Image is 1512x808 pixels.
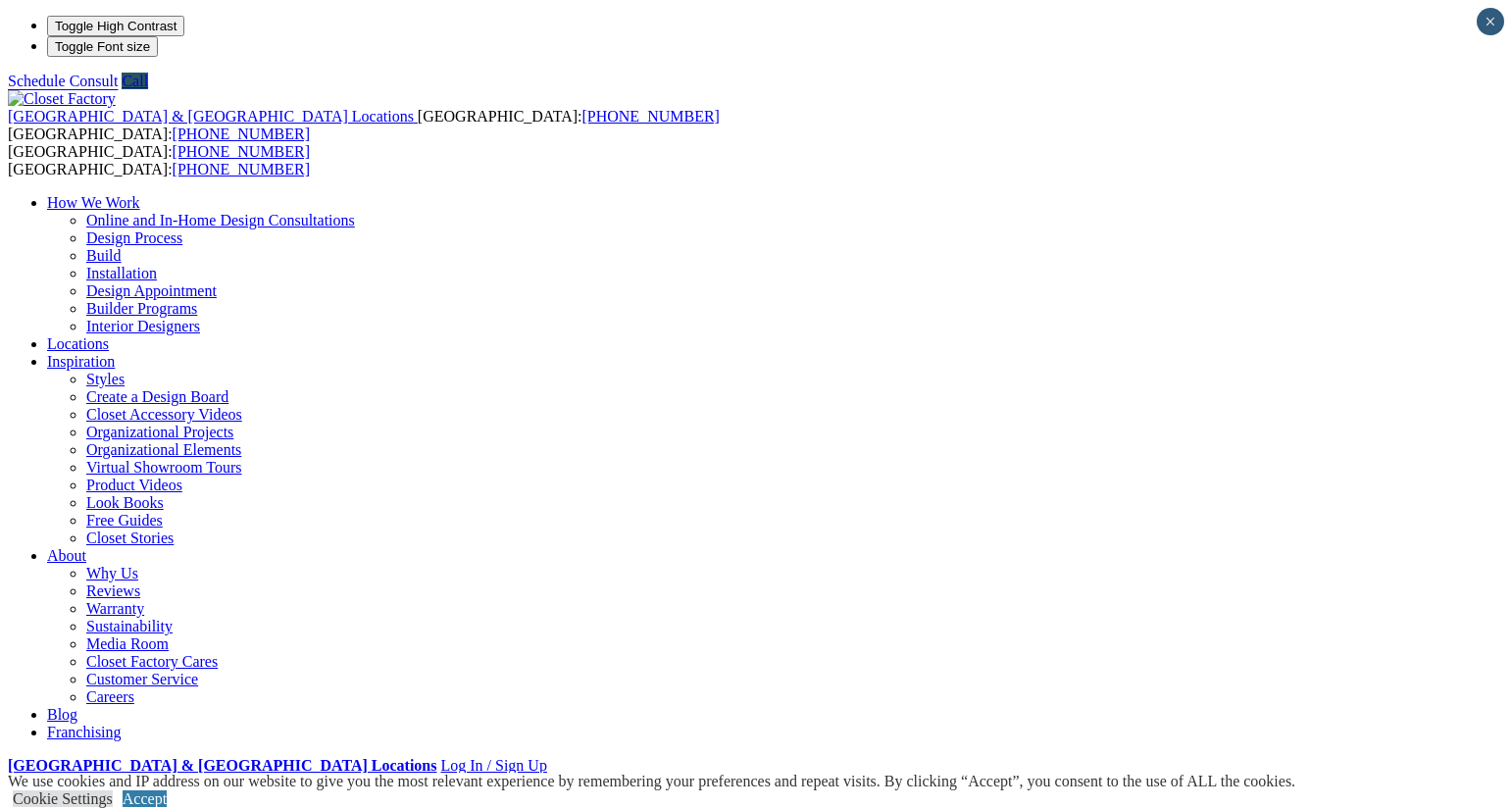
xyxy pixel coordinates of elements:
a: Product Videos [86,477,182,493]
button: Toggle Font size [47,36,158,57]
div: We use cookies and IP address on our website to give you the most relevant experience by remember... [8,773,1295,790]
span: [GEOGRAPHIC_DATA]: [GEOGRAPHIC_DATA]: [8,108,720,142]
button: Close [1477,8,1504,35]
a: [GEOGRAPHIC_DATA] & [GEOGRAPHIC_DATA] Locations [8,108,418,125]
a: Interior Designers [86,318,200,334]
a: Locations [47,335,109,352]
a: Build [86,247,122,264]
a: Warranty [86,600,144,617]
a: Careers [86,688,134,705]
span: [GEOGRAPHIC_DATA]: [GEOGRAPHIC_DATA]: [8,143,310,177]
a: Design Appointment [86,282,217,299]
a: Look Books [86,494,164,511]
a: Sustainability [86,618,173,634]
a: Closet Factory Cares [86,653,218,670]
a: Accept [123,790,167,807]
a: [PHONE_NUMBER] [581,108,719,125]
a: Design Process [86,229,182,246]
a: Closet Stories [86,530,174,546]
a: How We Work [47,194,140,211]
a: Closet Accessory Videos [86,406,242,423]
a: Free Guides [86,512,163,529]
a: Organizational Elements [86,441,241,458]
a: Call [122,73,148,89]
a: Virtual Showroom Tours [86,459,242,476]
a: Customer Service [86,671,198,687]
a: [PHONE_NUMBER] [173,126,310,142]
a: Schedule Consult [8,73,118,89]
a: Create a Design Board [86,388,228,405]
img: Closet Factory [8,90,116,108]
a: Cookie Settings [13,790,113,807]
span: Toggle High Contrast [55,19,176,33]
a: Franchising [47,724,122,740]
a: Reviews [86,582,140,599]
a: About [47,547,86,564]
a: [PHONE_NUMBER] [173,161,310,177]
a: Online and In-Home Design Consultations [86,212,355,228]
a: Why Us [86,565,138,581]
a: Builder Programs [86,300,197,317]
a: Installation [86,265,157,281]
a: Log In / Sign Up [440,757,546,774]
a: Inspiration [47,353,115,370]
a: Styles [86,371,125,387]
span: Toggle Font size [55,39,150,54]
a: Blog [47,706,77,723]
span: [GEOGRAPHIC_DATA] & [GEOGRAPHIC_DATA] Locations [8,108,414,125]
a: Media Room [86,635,169,652]
a: Organizational Projects [86,424,233,440]
button: Toggle High Contrast [47,16,184,36]
a: [PHONE_NUMBER] [173,143,310,160]
a: [GEOGRAPHIC_DATA] & [GEOGRAPHIC_DATA] Locations [8,757,436,774]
